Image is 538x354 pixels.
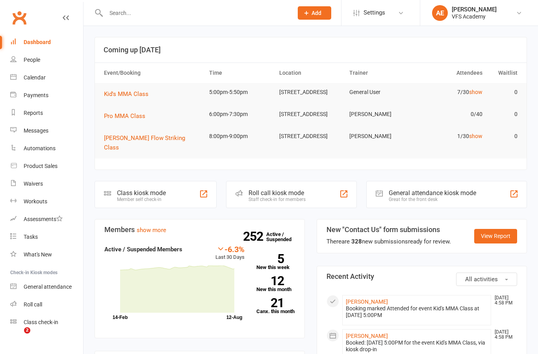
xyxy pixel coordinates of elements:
[104,133,202,152] button: [PERSON_NAME] Flow Striking Class
[491,330,517,340] time: [DATE] 4:58 PM
[486,83,521,101] td: 0
[206,127,276,146] td: 8:00pm-9:00pm
[452,13,497,20] div: VFS Academy
[469,133,482,139] a: show
[10,104,83,122] a: Reports
[206,105,276,124] td: 6:00pm-7:30pm
[276,105,346,124] td: [STREET_ADDRESS]
[486,127,521,146] td: 0
[486,63,521,83] th: Waitlist
[117,189,166,197] div: Class kiosk mode
[10,175,83,193] a: Waivers
[416,105,486,124] td: 0/40
[100,63,206,83] th: Event/Booking
[243,230,266,242] strong: 252
[104,226,295,234] h3: Members
[276,63,346,83] th: Location
[346,299,388,305] a: [PERSON_NAME]
[137,227,166,234] a: show more
[256,253,284,265] strong: 5
[312,10,321,16] span: Add
[10,210,83,228] a: Assessments
[416,63,486,83] th: Attendees
[24,284,72,290] div: General attendance
[24,327,30,334] span: 2
[276,127,346,146] td: [STREET_ADDRESS]
[10,122,83,140] a: Messages
[456,273,517,286] button: All activities
[346,63,416,83] th: Trainer
[327,226,451,234] h3: New "Contact Us" form submissions
[8,327,27,346] iframe: Intercom live chat
[24,57,40,63] div: People
[24,216,63,222] div: Assessments
[10,296,83,313] a: Roll call
[10,87,83,104] a: Payments
[465,276,498,283] span: All activities
[256,298,295,314] a: 21Canx. this month
[249,189,306,197] div: Roll call kiosk mode
[104,7,288,18] input: Search...
[346,305,488,319] div: Booking marked Attended for event Kid's MMA Class at [DATE] 5:00PM
[215,245,245,253] div: -6.3%
[10,246,83,264] a: What's New
[104,46,518,54] h3: Coming up [DATE]
[104,112,145,120] span: Pro MMA Class
[389,189,476,197] div: General attendance kiosk mode
[10,278,83,296] a: General attendance kiosk mode
[24,234,38,240] div: Tasks
[24,251,52,258] div: What's New
[10,140,83,157] a: Automations
[104,90,148,98] span: Kid's MMA Class
[266,226,301,248] a: 252Active / Suspended
[104,246,182,253] strong: Active / Suspended Members
[256,297,284,309] strong: 21
[491,295,517,306] time: [DATE] 4:58 PM
[389,197,476,202] div: Great for the front desk
[432,5,448,21] div: AE
[104,89,154,99] button: Kid's MMA Class
[346,339,488,353] div: Booked: [DATE] 5:00PM for the event Kid's MMA Class, via kiosk drop-in
[298,6,331,20] button: Add
[346,333,388,339] a: [PERSON_NAME]
[24,198,47,205] div: Workouts
[10,228,83,246] a: Tasks
[10,157,83,175] a: Product Sales
[24,163,58,169] div: Product Sales
[104,135,185,151] span: [PERSON_NAME] Flow Striking Class
[10,193,83,210] a: Workouts
[346,105,416,124] td: [PERSON_NAME]
[256,275,284,287] strong: 12
[327,273,517,280] h3: Recent Activity
[474,229,517,243] a: View Report
[117,197,166,202] div: Member self check-in
[276,83,346,101] td: [STREET_ADDRESS]
[104,111,151,121] button: Pro MMA Class
[24,92,48,98] div: Payments
[215,245,245,262] div: Last 30 Days
[351,238,362,245] strong: 328
[24,110,43,116] div: Reports
[10,313,83,331] a: Class kiosk mode
[10,33,83,51] a: Dashboard
[24,127,48,134] div: Messages
[10,69,83,87] a: Calendar
[24,181,43,187] div: Waivers
[24,319,58,325] div: Class check-in
[9,8,29,28] a: Clubworx
[24,39,51,45] div: Dashboard
[256,254,295,270] a: 5New this week
[469,89,482,95] a: show
[346,83,416,101] td: General User
[346,127,416,146] td: [PERSON_NAME]
[256,276,295,292] a: 12New this month
[10,51,83,69] a: People
[206,83,276,101] td: 5:00pm-5:50pm
[24,145,56,151] div: Automations
[327,237,451,246] div: There are new submissions ready for review.
[364,4,385,22] span: Settings
[452,6,497,13] div: [PERSON_NAME]
[416,127,486,146] td: 1/30
[249,197,306,202] div: Staff check-in for members
[206,63,276,83] th: Time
